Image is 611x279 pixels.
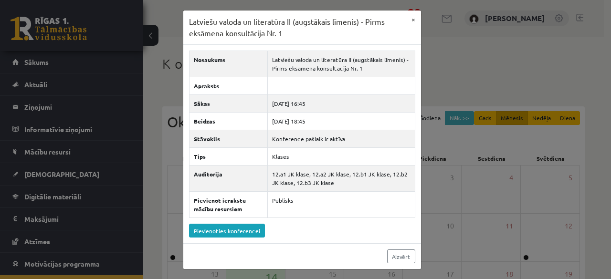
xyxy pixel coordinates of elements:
th: Beidzas [189,113,267,130]
th: Sākas [189,95,267,113]
td: Publisks [267,192,415,218]
th: Stāvoklis [189,130,267,148]
h3: Latviešu valoda un literatūra II (augstākais līmenis) - Pirms eksāmena konsultācija Nr. 1 [189,16,406,39]
button: × [406,10,421,29]
td: Klases [267,148,415,165]
th: Pievienot ierakstu mācību resursiem [189,192,267,218]
th: Tips [189,148,267,165]
td: Latviešu valoda un literatūra II (augstākais līmenis) - Pirms eksāmena konsultācija Nr. 1 [267,51,415,77]
th: Auditorija [189,165,267,192]
th: Nosaukums [189,51,267,77]
a: Pievienoties konferencei [189,224,265,238]
a: Aizvērt [387,249,415,263]
td: [DATE] 18:45 [267,113,415,130]
th: Apraksts [189,77,267,95]
td: 12.a1 JK klase, 12.a2 JK klase, 12.b1 JK klase, 12.b2 JK klase, 12.b3 JK klase [267,165,415,192]
td: [DATE] 16:45 [267,95,415,113]
td: Konference pašlaik ir aktīva [267,130,415,148]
